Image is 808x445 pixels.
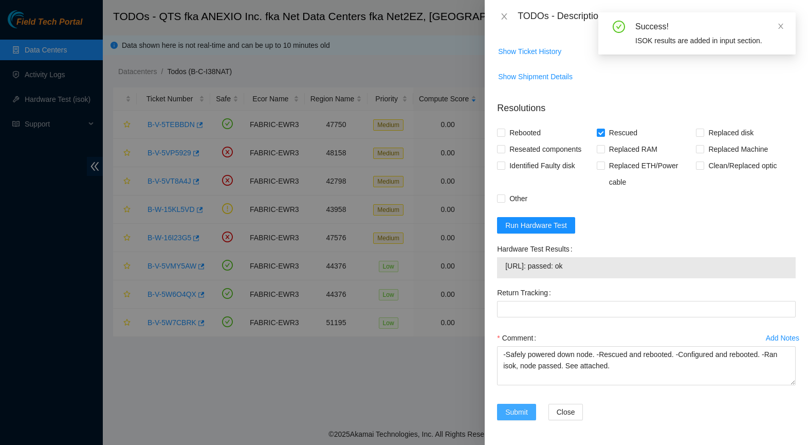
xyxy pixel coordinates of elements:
[605,141,662,157] span: Replaced RAM
[777,23,784,30] span: close
[635,35,783,46] div: ISOK results are added in input section.
[497,346,796,385] textarea: Comment
[766,334,799,342] div: Add Notes
[635,21,783,33] div: Success!
[605,157,696,190] span: Replaced ETH/Power cable
[505,190,531,207] span: Other
[497,330,540,346] label: Comment
[505,141,585,157] span: Reseated components
[498,71,573,82] span: Show Shipment Details
[613,21,625,33] span: check-circle
[498,43,562,60] button: Show Ticket History
[704,124,758,141] span: Replaced disk
[497,404,536,420] button: Submit
[548,404,583,420] button: Close
[704,157,781,174] span: Clean/Replaced optic
[497,93,796,115] p: Resolutions
[505,220,567,231] span: Run Hardware Test
[605,124,641,141] span: Rescued
[765,330,800,346] button: Add Notes
[505,157,579,174] span: Identified Faulty disk
[704,141,772,157] span: Replaced Machine
[497,217,575,234] button: Run Hardware Test
[518,8,796,25] div: TODOs - Description - B-V-5W6O4QX
[500,12,508,21] span: close
[497,301,796,317] input: Return Tracking
[498,46,561,57] span: Show Ticket History
[497,12,511,22] button: Close
[498,68,573,85] button: Show Shipment Details
[505,260,787,272] span: [URL]: passed: ok
[497,284,555,301] label: Return Tracking
[505,124,545,141] span: Rebooted
[557,406,575,418] span: Close
[505,406,528,418] span: Submit
[497,241,576,257] label: Hardware Test Results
